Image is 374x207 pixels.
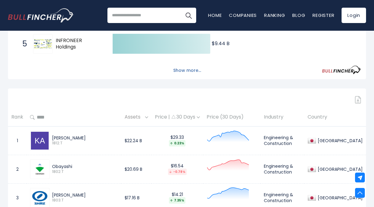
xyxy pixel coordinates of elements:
[155,114,200,120] div: Price | 30 Days
[229,12,257,18] a: Companies
[312,12,334,18] a: Register
[56,37,102,50] span: INFRONEER Holdings
[260,155,304,183] td: Engineering & Construction
[52,141,118,146] span: 1812.T
[121,126,151,155] td: $22.24 B
[168,169,187,175] div: -0.78%
[304,108,366,127] th: Country
[52,192,118,198] div: [PERSON_NAME]
[52,164,118,169] div: Obayashi
[260,126,304,155] td: Engineering & Construction
[52,169,118,174] span: 1802.T
[31,189,49,207] img: 1803.T.png
[155,135,200,146] div: $29.33
[169,140,185,146] div: 0.23%
[121,155,151,183] td: $20.69 B
[342,8,366,23] a: Login
[8,8,74,22] a: Go to homepage
[125,112,144,122] span: Assets
[31,160,49,178] img: 1802.T.png
[8,155,27,183] td: 2
[292,12,305,18] a: Blog
[203,108,260,127] th: Price (30 Days)
[181,8,196,23] button: Search
[155,192,200,204] div: $14.21
[264,12,285,18] a: Ranking
[52,135,118,141] div: [PERSON_NAME]
[208,12,222,18] a: Home
[169,197,185,204] div: 7.35%
[170,65,205,76] button: Show more...
[8,126,27,155] td: 1
[34,39,52,48] img: INFRONEER Holdings
[155,163,200,175] div: $16.54
[316,138,363,143] div: [GEOGRAPHIC_DATA]
[212,40,230,47] text: $9.44 B
[19,39,25,49] span: 5
[8,108,27,127] th: Rank
[8,8,74,22] img: Bullfincher logo
[316,195,363,201] div: [GEOGRAPHIC_DATA]
[260,108,304,127] th: Industry
[52,198,118,203] span: 1803.T
[316,166,363,172] div: [GEOGRAPHIC_DATA]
